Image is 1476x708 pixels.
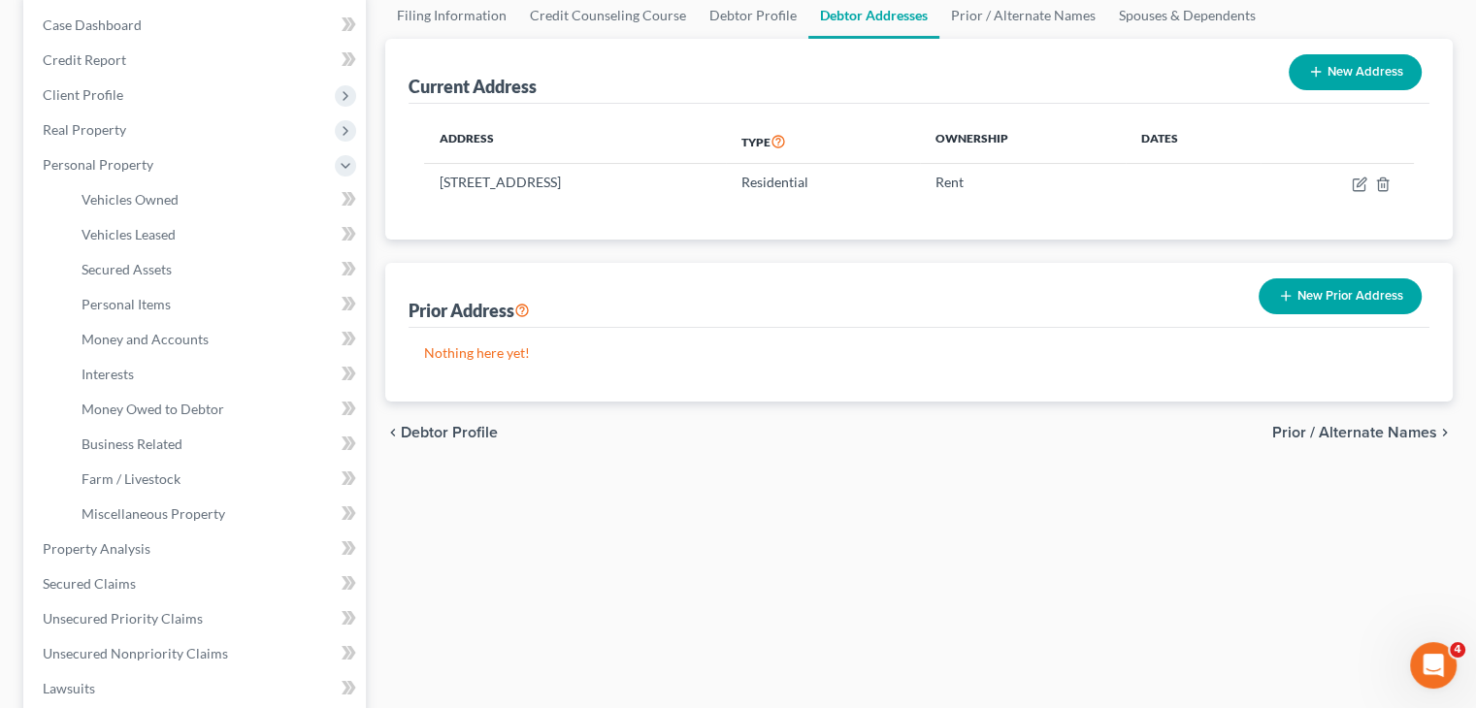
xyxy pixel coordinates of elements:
button: New Address [1289,54,1422,90]
span: Lawsuits [43,680,95,696]
th: Ownership [920,119,1126,164]
span: Money and Accounts [82,331,209,347]
span: Unsecured Priority Claims [43,610,203,627]
span: Personal Items [82,296,171,312]
i: chevron_left [385,425,401,440]
span: Prior / Alternate Names [1272,425,1437,440]
button: chevron_left Debtor Profile [385,425,498,440]
span: Money Owed to Debtor [82,401,224,417]
span: Vehicles Owned [82,191,179,208]
td: [STREET_ADDRESS] [424,164,726,201]
a: Miscellaneous Property [66,497,366,531]
iframe: Intercom live chat [1410,642,1457,689]
a: Unsecured Priority Claims [27,601,366,636]
button: Prior / Alternate Names chevron_right [1272,425,1453,440]
a: Secured Assets [66,252,366,287]
a: Money Owed to Debtor [66,392,366,427]
th: Dates [1126,119,1261,164]
span: Secured Assets [82,261,172,277]
span: Interests [82,366,134,382]
td: Residential [726,164,920,201]
i: chevron_right [1437,425,1453,440]
span: Case Dashboard [43,16,142,33]
span: Client Profile [43,86,123,103]
span: Vehicles Leased [82,226,176,242]
a: Unsecured Nonpriority Claims [27,636,366,671]
td: Rent [920,164,1126,201]
a: Lawsuits [27,671,366,706]
th: Type [726,119,920,164]
p: Nothing here yet! [424,343,1414,363]
span: Credit Report [43,51,126,68]
a: Farm / Livestock [66,462,366,497]
span: 4 [1450,642,1465,658]
th: Address [424,119,726,164]
a: Credit Report [27,43,366,78]
a: Vehicles Owned [66,182,366,217]
span: Secured Claims [43,575,136,592]
a: Property Analysis [27,531,366,566]
span: Property Analysis [43,540,150,557]
a: Business Related [66,427,366,462]
span: Real Property [43,121,126,138]
a: Personal Items [66,287,366,322]
span: Miscellaneous Property [82,505,225,522]
a: Case Dashboard [27,8,366,43]
a: Vehicles Leased [66,217,366,252]
a: Money and Accounts [66,322,366,357]
span: Unsecured Nonpriority Claims [43,645,228,661]
span: Personal Property [43,156,153,173]
a: Interests [66,357,366,392]
button: New Prior Address [1259,278,1422,314]
div: Current Address [409,75,537,98]
a: Secured Claims [27,566,366,601]
div: Prior Address [409,299,530,322]
span: Business Related [82,435,182,452]
span: Debtor Profile [401,425,498,440]
span: Farm / Livestock [82,470,180,487]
